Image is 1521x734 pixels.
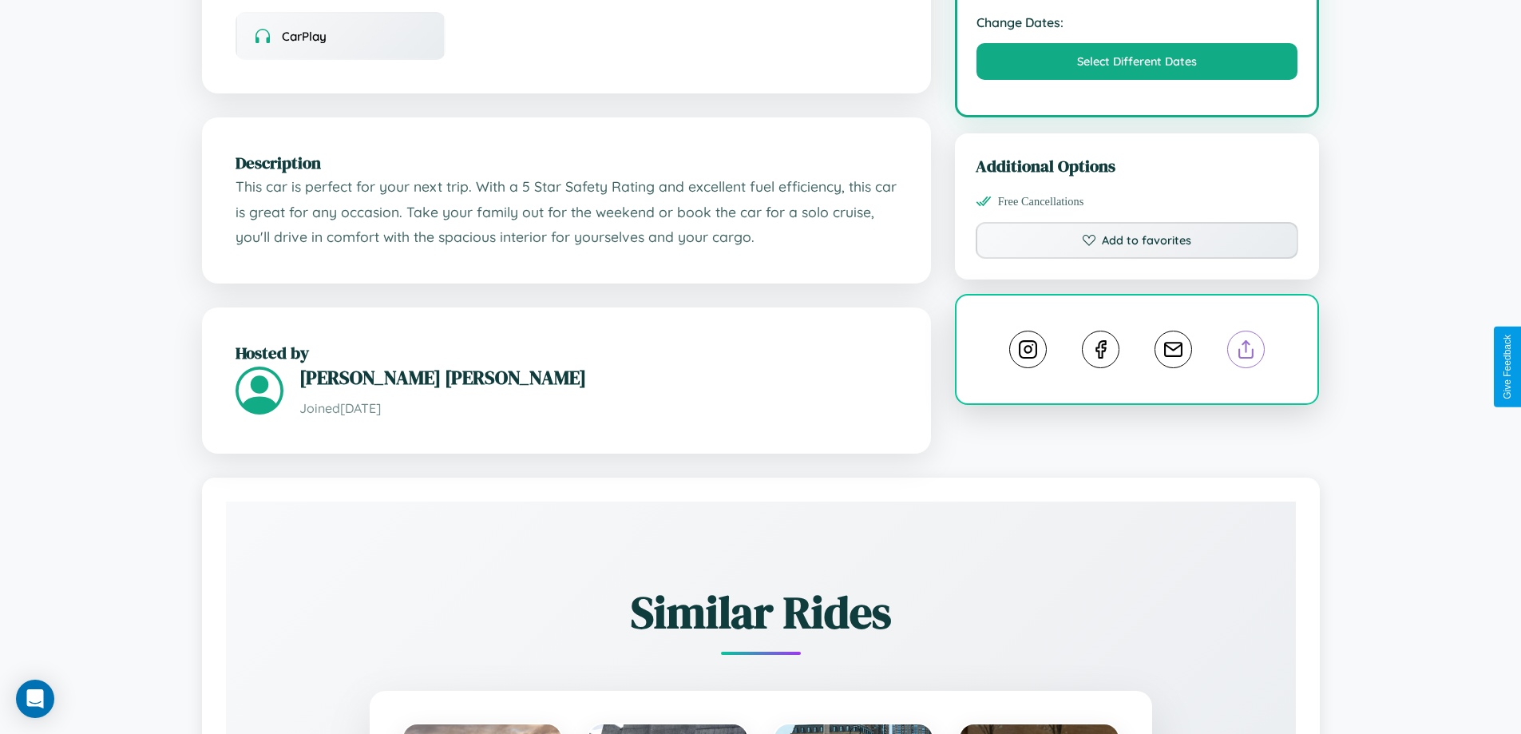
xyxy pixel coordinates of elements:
span: Free Cancellations [998,195,1084,208]
div: Open Intercom Messenger [16,680,54,718]
span: CarPlay [282,29,327,44]
h2: Hosted by [236,341,897,364]
h3: Additional Options [976,154,1299,177]
strong: Change Dates: [976,14,1298,30]
h2: Similar Rides [282,581,1240,643]
button: Select Different Dates [976,43,1298,80]
p: This car is perfect for your next trip. With a 5 Star Safety Rating and excellent fuel efficiency... [236,174,897,250]
div: Give Feedback [1502,335,1513,399]
p: Joined [DATE] [299,397,897,420]
h2: Description [236,151,897,174]
button: Add to favorites [976,222,1299,259]
h3: [PERSON_NAME] [PERSON_NAME] [299,364,897,391]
